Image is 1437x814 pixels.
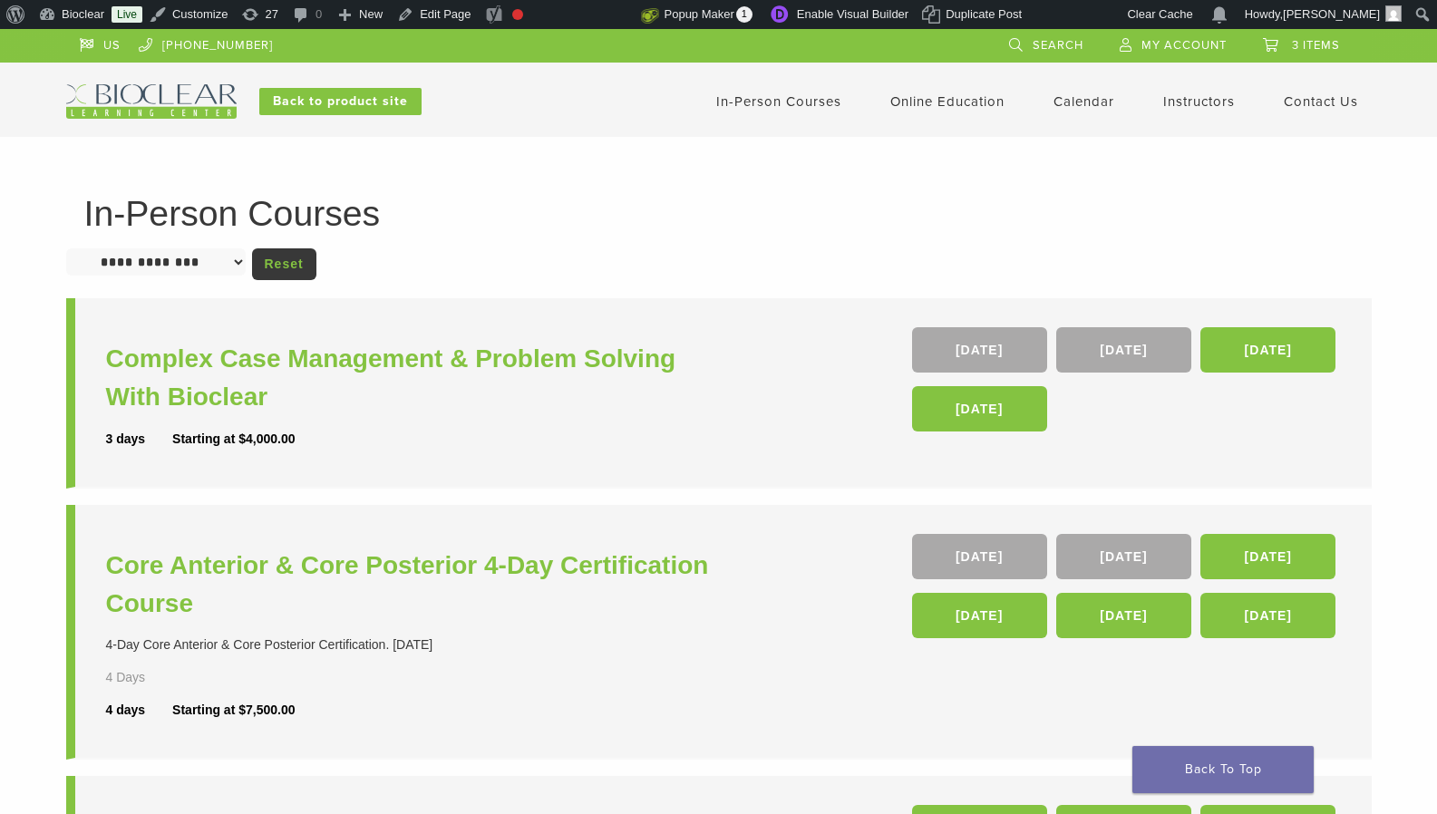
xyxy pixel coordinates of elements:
[139,29,273,56] a: [PHONE_NUMBER]
[1056,327,1191,373] a: [DATE]
[1056,593,1191,638] a: [DATE]
[84,196,1354,231] h1: In-Person Courses
[106,701,173,720] div: 4 days
[512,9,523,20] div: Focus keyphrase not set
[539,5,641,26] img: Views over 48 hours. Click for more Jetpack Stats.
[80,29,121,56] a: US
[112,6,142,23] a: Live
[912,534,1341,647] div: , , , , ,
[912,327,1047,373] a: [DATE]
[106,635,723,654] div: 4-Day Core Anterior & Core Posterior Certification. [DATE]
[1200,593,1335,638] a: [DATE]
[1283,7,1380,21] span: [PERSON_NAME]
[1284,93,1358,110] a: Contact Us
[1163,93,1235,110] a: Instructors
[716,93,841,110] a: In-Person Courses
[1033,38,1083,53] span: Search
[890,93,1005,110] a: Online Education
[912,327,1341,441] div: , , ,
[259,88,422,115] a: Back to product site
[1009,29,1083,56] a: Search
[1263,29,1340,56] a: 3 items
[1053,93,1114,110] a: Calendar
[912,593,1047,638] a: [DATE]
[912,534,1047,579] a: [DATE]
[252,248,316,280] a: Reset
[912,386,1047,431] a: [DATE]
[106,668,199,687] div: 4 Days
[172,701,295,720] div: Starting at $7,500.00
[1132,746,1314,793] a: Back To Top
[106,340,723,416] a: Complex Case Management & Problem Solving With Bioclear
[1056,534,1191,579] a: [DATE]
[1292,38,1340,53] span: 3 items
[736,6,752,23] span: 1
[1120,29,1227,56] a: My Account
[1200,327,1335,373] a: [DATE]
[66,84,237,119] img: Bioclear
[172,430,295,449] div: Starting at $4,000.00
[1141,38,1227,53] span: My Account
[106,547,723,623] a: Core Anterior & Core Posterior 4-Day Certification Course
[1200,534,1335,579] a: [DATE]
[106,430,173,449] div: 3 days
